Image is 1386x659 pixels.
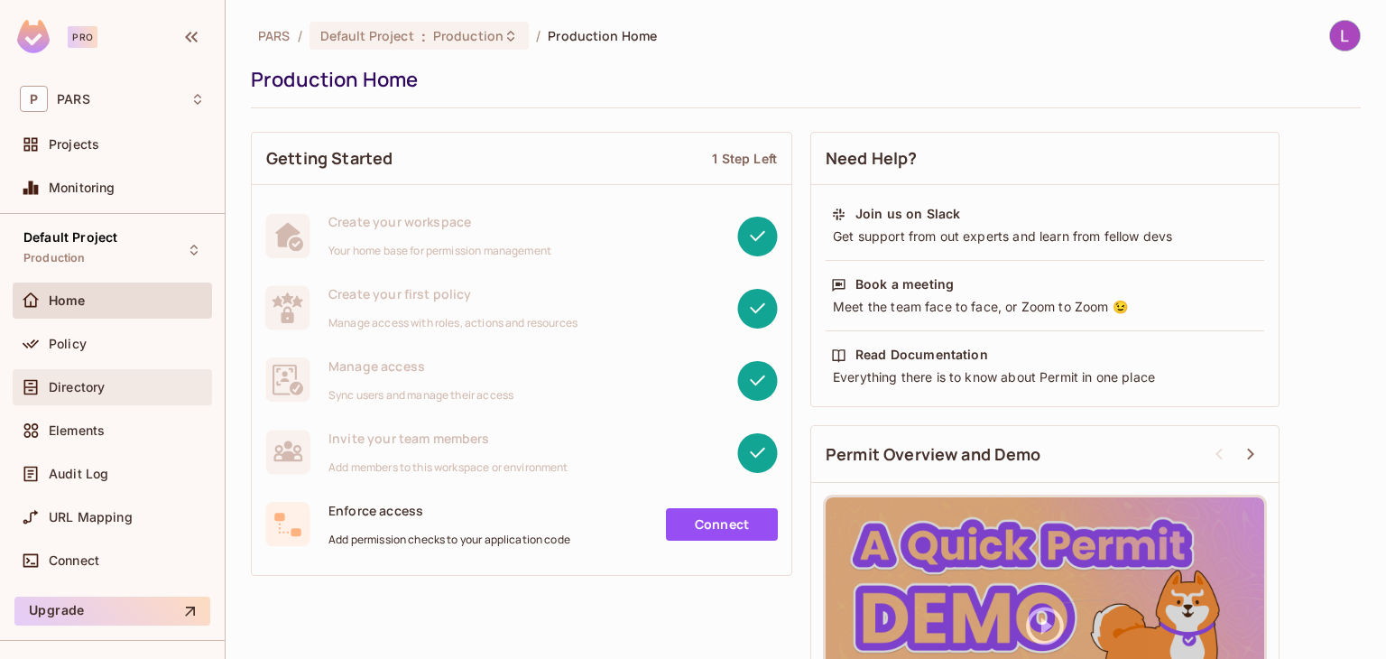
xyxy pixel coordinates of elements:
[49,337,87,351] span: Policy
[328,357,513,375] span: Manage access
[328,213,551,230] span: Create your workspace
[49,467,108,481] span: Audit Log
[251,66,1352,93] div: Production Home
[328,316,577,330] span: Manage access with roles, actions and resources
[826,147,918,170] span: Need Help?
[258,27,291,44] span: the active workspace
[831,227,1259,246] div: Get support from out experts and learn from fellow devs
[49,423,105,438] span: Elements
[23,230,117,245] span: Default Project
[57,92,90,107] span: Workspace: PARS
[328,285,577,302] span: Create your first policy
[17,20,50,53] img: SReyMgAAAABJRU5ErkJggg==
[712,150,777,167] div: 1 Step Left
[328,460,568,475] span: Add members to this workspace or environment
[855,205,960,223] div: Join us on Slack
[666,508,778,541] a: Connect
[49,137,99,152] span: Projects
[49,181,115,195] span: Monitoring
[328,388,513,403] span: Sync users and manage their access
[49,510,133,524] span: URL Mapping
[420,29,427,43] span: :
[320,27,414,44] span: Default Project
[266,147,393,170] span: Getting Started
[826,443,1041,466] span: Permit Overview and Demo
[298,27,302,44] li: /
[49,380,105,394] span: Directory
[49,293,86,308] span: Home
[328,533,570,547] span: Add permission checks to your application code
[23,251,86,265] span: Production
[328,244,551,258] span: Your home base for permission management
[1330,21,1360,51] img: Louisa Mondoa
[14,597,210,626] button: Upgrade
[20,86,48,112] span: P
[49,553,99,568] span: Connect
[548,27,657,44] span: Production Home
[433,27,504,44] span: Production
[328,430,568,447] span: Invite your team members
[855,275,954,293] div: Book a meeting
[831,298,1259,316] div: Meet the team face to face, or Zoom to Zoom 😉
[536,27,541,44] li: /
[68,26,97,48] div: Pro
[831,368,1259,386] div: Everything there is to know about Permit in one place
[855,346,988,364] div: Read Documentation
[328,502,570,519] span: Enforce access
